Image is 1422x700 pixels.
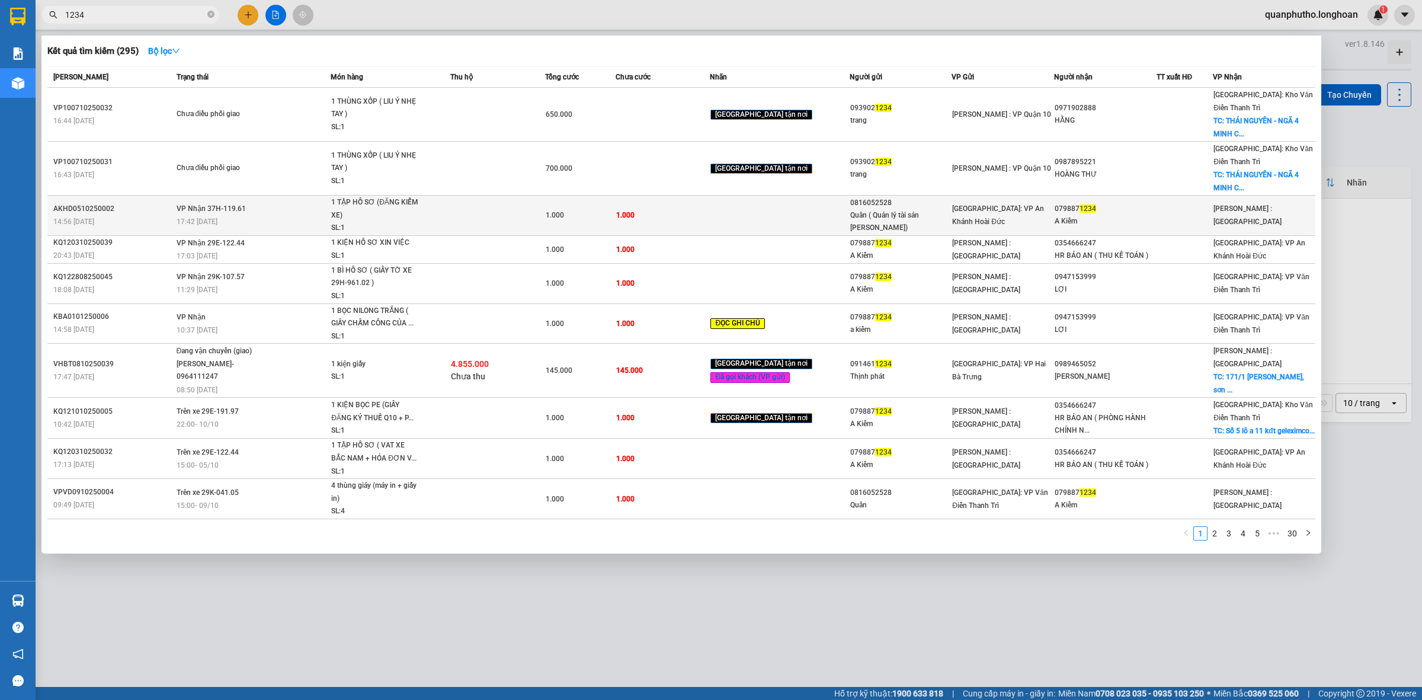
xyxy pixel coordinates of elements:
span: 1.000 [546,245,564,254]
div: 093902 [850,102,952,114]
div: 079887 [850,405,952,418]
div: HẰNG [1055,114,1156,127]
span: Thu hộ [450,73,473,81]
div: trang [850,114,952,127]
div: [PERSON_NAME] [1055,370,1156,383]
div: 1 KIỆN HỒ SƠ XIN VIỆC [331,236,420,250]
h3: Kết quả tìm kiếm ( 295 ) [47,45,139,57]
li: 5 [1250,526,1264,541]
a: 3 [1222,527,1235,540]
span: 650.000 [546,110,572,119]
li: 3 [1222,526,1236,541]
div: Quân ( Quản lý tài sản [PERSON_NAME]) [850,209,952,234]
div: Đang vận chuyển (giao) [177,345,265,358]
span: Tổng cước [545,73,579,81]
span: 09:49 [DATE] [53,501,94,509]
span: 1.000 [546,414,564,422]
span: Chưa thu [451,372,485,381]
div: KBA0101250006 [53,311,173,323]
a: 30 [1284,527,1301,540]
span: 16:43 [DATE] [53,171,94,179]
div: SL: 1 [331,175,420,188]
span: 1.000 [616,279,635,287]
span: [PERSON_NAME] : [GEOGRAPHIC_DATA] [952,239,1020,260]
span: 17:42 [DATE] [177,218,217,226]
div: A Kiểm [850,250,952,262]
img: warehouse-icon [12,594,24,607]
span: 22:00 - 10/10 [177,420,219,429]
span: [PERSON_NAME] : [GEOGRAPHIC_DATA] [952,448,1020,469]
a: 1 [1194,527,1207,540]
div: LỢI [1055,283,1156,296]
li: 30 [1283,526,1301,541]
div: VP100710250032 [53,102,173,114]
span: VP Nhận [177,313,206,321]
span: 20:43 [DATE] [53,251,94,260]
div: 1 BÌ HỒ SƠ ( GIẤY TỜ XE 29H-961.02 ) [331,264,420,290]
span: [GEOGRAPHIC_DATA]: VP An Khánh Hoài Đức [1213,448,1305,469]
span: down [172,47,180,55]
strong: Bộ lọc [148,46,180,56]
div: 0816052528 [850,197,952,209]
span: 1.000 [616,495,635,503]
a: 4 [1237,527,1250,540]
span: 1.000 [616,414,635,422]
span: [GEOGRAPHIC_DATA] tận nơi [710,164,812,174]
div: 1 BỌC NILONG TRẮNG ( GIẤY CHẤM CÔNG CỦA ... [331,305,420,330]
div: SL: 4 [331,505,420,518]
div: A Kiểm [850,283,952,296]
span: [PERSON_NAME] [53,73,108,81]
span: search [49,11,57,19]
div: 0816052528 [850,487,952,499]
span: [GEOGRAPHIC_DATA]: Kho Văn Điển Thanh Trì [1213,145,1313,166]
span: 1.000 [546,279,564,287]
div: A Kiểm [850,418,952,430]
div: HR BẢO AN ( THU KẾ TOÁN ) [1055,459,1156,471]
div: 0987895221 [1055,156,1156,168]
span: [GEOGRAPHIC_DATA] tận nơi [710,359,812,369]
span: [PERSON_NAME] : [GEOGRAPHIC_DATA] [952,313,1020,334]
span: 1.000 [616,245,635,254]
span: TC: Số 5 lô a 11 kđt geleximco... [1213,427,1314,435]
span: 700.000 [546,164,572,172]
span: 1.000 [546,495,564,503]
button: Bộ lọcdown [139,41,190,60]
span: TC: THÁI NGUYÊN - NGÃ 4 MINH C... [1213,171,1299,192]
div: SL: 1 [331,465,420,478]
div: KQ120310250032 [53,446,173,458]
div: 079887 [1055,487,1156,499]
li: Next 5 Pages [1264,526,1283,541]
span: 1.000 [546,211,564,219]
span: 08:50 [DATE] [177,386,217,394]
span: Chưa cước [616,73,651,81]
div: 079887 [850,271,952,283]
div: 079887 [850,446,952,459]
div: SL: 1 [331,222,420,235]
span: 1234 [875,313,892,321]
span: [GEOGRAPHIC_DATA]: VP An Khánh Hoài Đức [952,204,1044,226]
span: [GEOGRAPHIC_DATA]: Kho Văn Điển Thanh Trì [1213,401,1313,422]
span: 1.000 [616,211,635,219]
div: trang [850,168,952,181]
span: ĐỌC GHI CHÚ [710,318,765,329]
div: VPVD0910250004 [53,486,173,498]
span: [PERSON_NAME] : VP Quận 10 [952,110,1051,119]
span: 17:47 [DATE] [53,373,94,381]
span: 145.000 [546,366,572,375]
span: 14:56 [DATE] [53,218,94,226]
span: Người gửi [850,73,882,81]
span: TC: 171/1 [PERSON_NAME], sơn ... [1213,373,1304,394]
span: TT xuất HĐ [1157,73,1193,81]
div: [PERSON_NAME]- 0964111247 [177,358,265,383]
span: close-circle [207,9,214,21]
span: 17:03 [DATE] [177,252,217,260]
div: SL: 1 [331,121,420,134]
span: Món hàng [331,73,363,81]
span: left [1183,529,1190,536]
div: HR BẢO AN ( PHÒNG HÀNH CHÍNH N... [1055,412,1156,437]
div: 0947153999 [1055,271,1156,283]
img: solution-icon [12,47,24,60]
span: [GEOGRAPHIC_DATA]: Kho Văn Điển Thanh Trì [1213,91,1313,112]
span: 1234 [1080,204,1096,213]
div: 4 thùng giáy (máy in + giấy in) [331,480,420,505]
